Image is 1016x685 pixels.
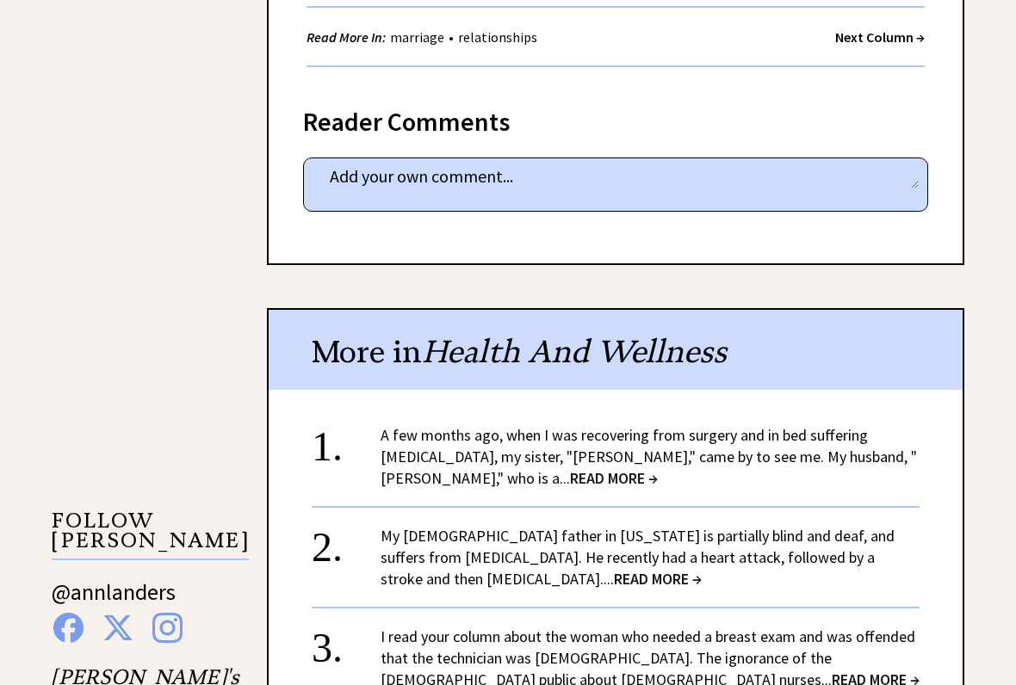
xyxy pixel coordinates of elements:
img: x%20blue.png [102,613,133,643]
div: • [307,27,542,48]
a: My [DEMOGRAPHIC_DATA] father in [US_STATE] is partially blind and deaf, and suffers from [MEDICAL... [381,526,895,589]
div: 1. [312,424,381,456]
a: relationships [454,28,542,46]
span: READ MORE → [614,569,702,589]
div: Reader Comments [303,103,928,131]
a: Next Column → [835,28,925,46]
img: facebook%20blue.png [53,613,84,643]
div: 3. [312,626,381,657]
div: More in [269,310,963,390]
span: READ MORE → [570,468,658,488]
a: marriage [386,28,449,46]
strong: Read More In: [307,28,386,46]
span: Health And Wellness [422,332,727,371]
div: 2. [312,525,381,557]
p: FOLLOW [PERSON_NAME] [52,511,249,560]
a: A few months ago, when I was recovering from surgery and in bed suffering [MEDICAL_DATA], my sist... [381,425,917,488]
a: @annlanders [52,577,176,623]
img: instagram%20blue.png [152,613,183,643]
